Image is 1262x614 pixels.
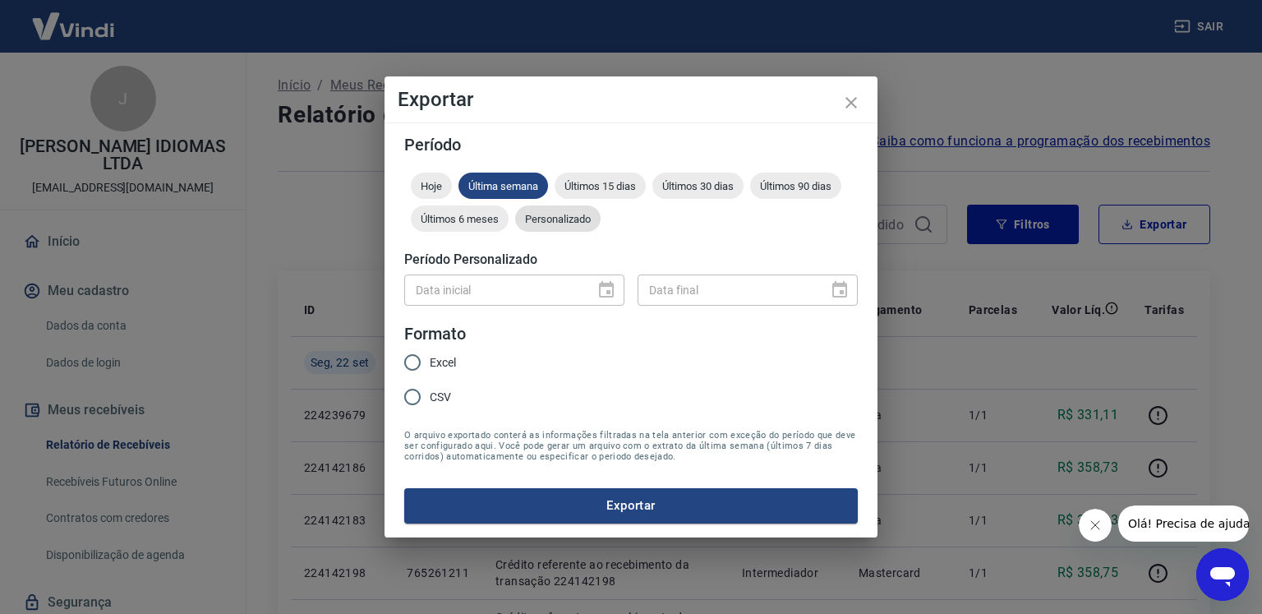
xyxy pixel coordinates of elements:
[404,252,858,268] h5: Período Personalizado
[831,83,871,122] button: close
[458,173,548,199] div: Última semana
[404,488,858,523] button: Exportar
[404,136,858,153] h5: Período
[404,275,583,305] input: DD/MM/YYYY
[555,180,646,192] span: Últimos 15 dias
[411,205,509,232] div: Últimos 6 meses
[411,180,452,192] span: Hoje
[652,173,744,199] div: Últimos 30 dias
[750,180,841,192] span: Últimos 90 dias
[411,173,452,199] div: Hoje
[750,173,841,199] div: Últimos 90 dias
[515,205,601,232] div: Personalizado
[430,389,451,406] span: CSV
[515,213,601,225] span: Personalizado
[1196,548,1249,601] iframe: Botão para abrir a janela de mensagens
[430,354,456,372] span: Excel
[652,180,744,192] span: Últimos 30 dias
[10,12,138,25] span: Olá! Precisa de ajuda?
[555,173,646,199] div: Últimos 15 dias
[398,90,864,109] h4: Exportar
[638,275,817,305] input: DD/MM/YYYY
[411,213,509,225] span: Últimos 6 meses
[404,430,858,462] span: O arquivo exportado conterá as informações filtradas na tela anterior com exceção do período que ...
[1079,509,1112,542] iframe: Fechar mensagem
[1118,506,1249,542] iframe: Mensagem da empresa
[404,322,466,346] legend: Formato
[458,180,548,192] span: Última semana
